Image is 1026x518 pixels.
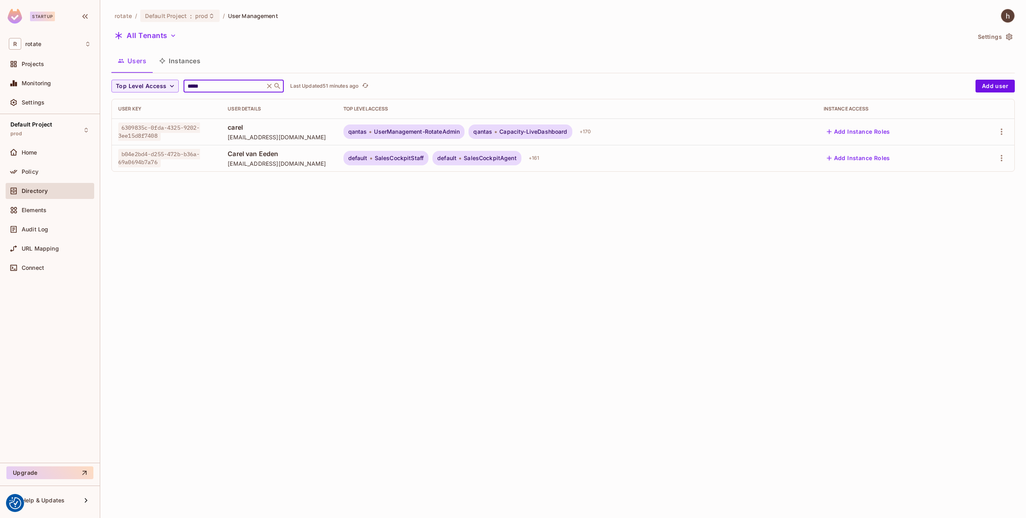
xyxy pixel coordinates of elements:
[6,466,93,479] button: Upgrade
[348,128,367,135] span: qantas
[195,12,208,20] span: prod
[824,125,893,138] button: Add Instance Roles
[22,80,51,86] span: Monitoring
[343,106,811,112] div: Top Level Access
[10,121,52,128] span: Default Project
[111,80,179,92] button: Top Level Access
[374,128,460,135] span: UserManagement-RotateAdmin
[153,51,207,71] button: Instances
[362,82,369,90] span: refresh
[22,169,38,175] span: Policy
[22,188,48,194] span: Directory
[824,106,961,112] div: Instance Access
[473,128,492,135] span: qantas
[22,226,48,233] span: Audit Log
[290,83,359,89] p: Last Updated 51 minutes ago
[190,13,192,19] span: :
[228,106,330,112] div: User Details
[228,12,278,20] span: User Management
[25,41,41,47] span: Workspace: rotate
[228,123,330,132] span: carel
[464,155,517,161] span: SalesCockpitAgent
[8,9,22,24] img: SReyMgAAAABJRU5ErkJggg==
[22,265,44,271] span: Connect
[1001,9,1014,22] img: hans
[118,106,215,112] div: User Key
[975,30,1015,43] button: Settings
[111,29,180,42] button: All Tenants
[135,12,137,20] li: /
[348,155,368,161] span: default
[360,81,370,91] button: refresh
[115,12,132,20] span: the active workspace
[228,160,330,167] span: [EMAIL_ADDRESS][DOMAIN_NAME]
[118,149,200,167] span: b04e2bd4-d255-472b-b36a-69a0694b7a76
[30,12,55,21] div: Startup
[499,128,567,135] span: Capacity-LiveDashboard
[228,133,330,141] span: [EMAIL_ADDRESS][DOMAIN_NAME]
[576,125,594,138] div: + 170
[375,155,424,161] span: SalesCockpitStaff
[111,51,153,71] button: Users
[22,245,59,252] span: URL Mapping
[118,122,200,141] span: 6309835c-0fda-4325-9202-3ee15d8f7408
[824,152,893,165] button: Add Instance Roles
[10,131,22,137] span: prod
[116,81,166,91] span: Top Level Access
[22,149,37,156] span: Home
[223,12,225,20] li: /
[525,152,543,165] div: + 161
[145,12,187,20] span: Default Project
[22,207,46,213] span: Elements
[22,61,44,67] span: Projects
[359,81,370,91] span: Click to refresh data
[437,155,456,161] span: default
[9,38,21,50] span: R
[976,80,1015,92] button: Add user
[9,497,21,509] button: Consent Preferences
[9,497,21,509] img: Revisit consent button
[22,497,65,504] span: Help & Updates
[228,149,330,158] span: Carel van Eeden
[22,99,44,106] span: Settings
